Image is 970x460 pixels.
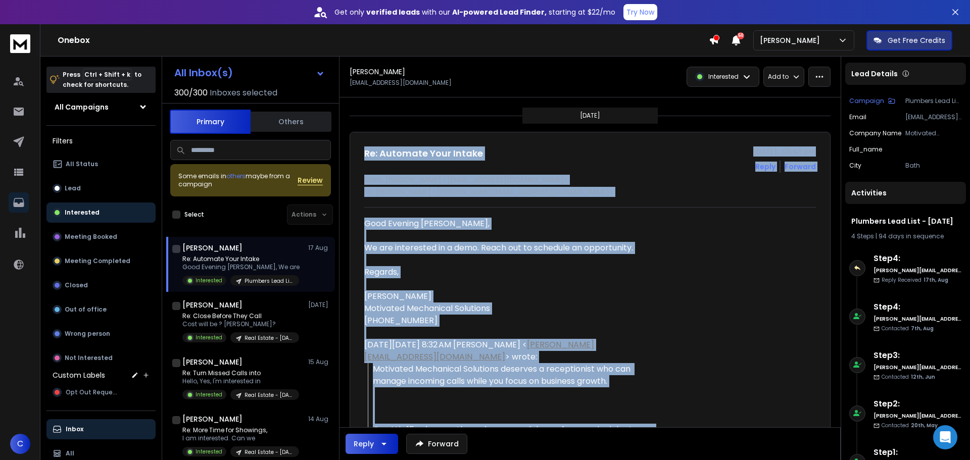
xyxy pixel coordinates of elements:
[66,449,74,457] p: All
[364,218,659,327] div: Good Evening [PERSON_NAME],
[364,266,659,278] div: Regards,
[65,354,113,362] p: Not Interested
[346,434,398,454] button: Reply
[580,112,600,120] p: [DATE]
[308,358,331,366] p: 15 Aug
[364,315,659,327] div: [PHONE_NUMBER]
[182,357,243,367] h1: [PERSON_NAME]
[182,377,299,385] p: Hello, Yes, I'm interested in
[245,391,293,399] p: Real Estate - [DATE]
[10,34,30,53] img: logo
[452,7,547,17] strong: AI-powered Lead Finder,
[182,300,243,310] h1: [PERSON_NAME]
[65,281,88,289] p: Closed
[63,70,141,90] p: Press to check for shortcuts.
[308,301,331,309] p: [DATE]
[46,419,156,439] button: Inbox
[364,242,659,254] div: We are interested in a demo. Reach out to schedule an opportunity.
[350,79,452,87] p: [EMAIL_ADDRESS][DOMAIN_NAME]
[849,145,882,154] p: full_name
[905,97,962,105] p: Plumbers Lead List - [DATE]
[905,162,962,170] p: Bath
[245,277,293,285] p: Plumbers Lead List - [DATE]
[334,7,615,17] p: Get only with our starting at $22/mo
[626,7,654,17] p: Try Now
[298,175,323,185] button: Review
[845,182,966,204] div: Activities
[46,382,156,402] button: Opt Out Request
[768,73,789,81] p: Add to
[874,267,962,274] h6: [PERSON_NAME][EMAIL_ADDRESS][DOMAIN_NAME]
[364,175,816,185] p: from: [PERSON_NAME] <[EMAIL_ADDRESS][DOMAIN_NAME]>
[83,69,132,80] span: Ctrl + Shift + k
[65,257,130,265] p: Meeting Completed
[849,97,884,105] p: Campaign
[364,146,483,161] h1: Re: Automate Your Intake
[58,34,709,46] h1: Onebox
[874,412,962,420] h6: [PERSON_NAME][EMAIL_ADDRESS][DOMAIN_NAME]
[905,113,962,121] p: [EMAIL_ADDRESS][DOMAIN_NAME]
[933,425,957,449] div: Open Intercom Messenger
[182,426,299,434] p: Re: More Time for Showings,
[196,334,222,341] p: Interested
[849,97,895,105] button: Campaign
[851,232,960,240] div: |
[866,30,952,50] button: Get Free Credits
[46,202,156,223] button: Interested
[65,330,110,338] p: Wrong person
[46,134,156,148] h3: Filters
[364,302,659,315] div: Motivated Mechanical Solutions
[46,251,156,271] button: Meeting Completed
[849,162,861,170] p: city
[182,320,299,328] p: Cost will be ? [PERSON_NAME]?
[66,425,83,433] p: Inbox
[66,388,119,396] span: Opt Out Request
[924,276,948,284] span: 17th, Aug
[905,129,962,137] p: Motivated Mechanical Solutions
[46,299,156,320] button: Out of office
[46,178,156,198] button: Lead
[10,434,30,454] button: C
[196,448,222,455] p: Interested
[174,87,208,99] span: 300 / 300
[882,276,948,284] p: Reply Received
[46,275,156,295] button: Closed
[911,422,938,429] span: 20th, May
[364,339,594,363] a: [PERSON_NAME][EMAIL_ADDRESS][DOMAIN_NAME]
[166,63,333,83] button: All Inbox(s)
[874,446,962,458] h6: Step 1 :
[46,348,156,368] button: Not Interested
[882,325,934,332] p: Contacted
[308,415,331,423] p: 14 Aug
[65,233,117,241] p: Meeting Booked
[65,305,107,314] p: Out of office
[737,32,744,39] span: 50
[46,97,156,117] button: All Campaigns
[755,162,775,172] button: Reply
[911,325,934,332] span: 7th, Aug
[46,154,156,174] button: All Status
[874,252,962,265] h6: Step 4 :
[55,102,109,112] h1: All Campaigns
[174,68,233,78] h1: All Inbox(s)
[851,69,898,79] p: Lead Details
[210,87,277,99] h3: Inboxes selected
[753,146,816,157] p: [DATE] : 05:43 pm
[196,277,222,284] p: Interested
[785,162,816,172] div: Forward
[170,110,251,134] button: Primary
[46,324,156,344] button: Wrong person
[65,209,100,217] p: Interested
[760,35,824,45] p: [PERSON_NAME]
[874,301,962,313] h6: Step 4 :
[350,67,405,77] h1: [PERSON_NAME]
[366,7,420,17] strong: verified leads
[874,349,962,362] h6: Step 3 :
[354,439,374,449] div: Reply
[182,369,299,377] p: Re: Turn Missed Calls into
[182,243,243,253] h1: [PERSON_NAME]
[708,73,739,81] p: Interested
[251,111,331,133] button: Others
